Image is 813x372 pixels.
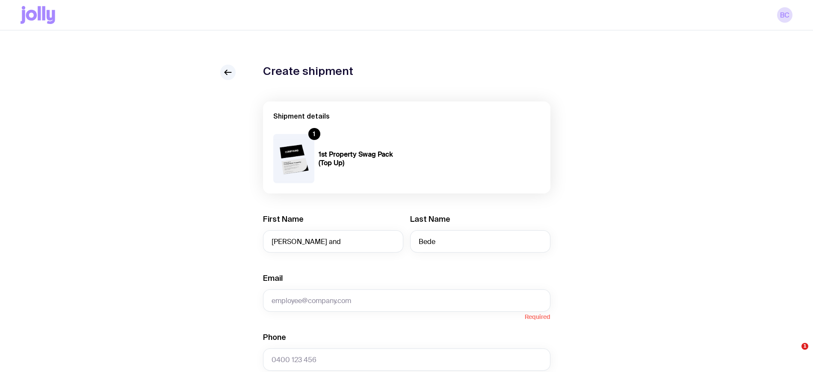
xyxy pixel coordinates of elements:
[801,343,808,350] span: 1
[263,273,283,283] label: Email
[263,312,550,320] span: Required
[777,7,792,23] a: BC
[784,343,804,363] iframe: Intercom live chat
[263,289,550,312] input: employee@company.com
[410,214,450,224] label: Last Name
[263,65,353,77] h1: Create shipment
[308,128,320,140] div: 1
[410,230,550,253] input: Last Name
[263,348,550,371] input: 0400 123 456
[263,214,304,224] label: First Name
[273,112,540,120] h2: Shipment details
[319,150,402,167] h4: 1st Property Swag Pack (Top Up)
[263,230,403,253] input: First Name
[263,332,286,342] label: Phone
